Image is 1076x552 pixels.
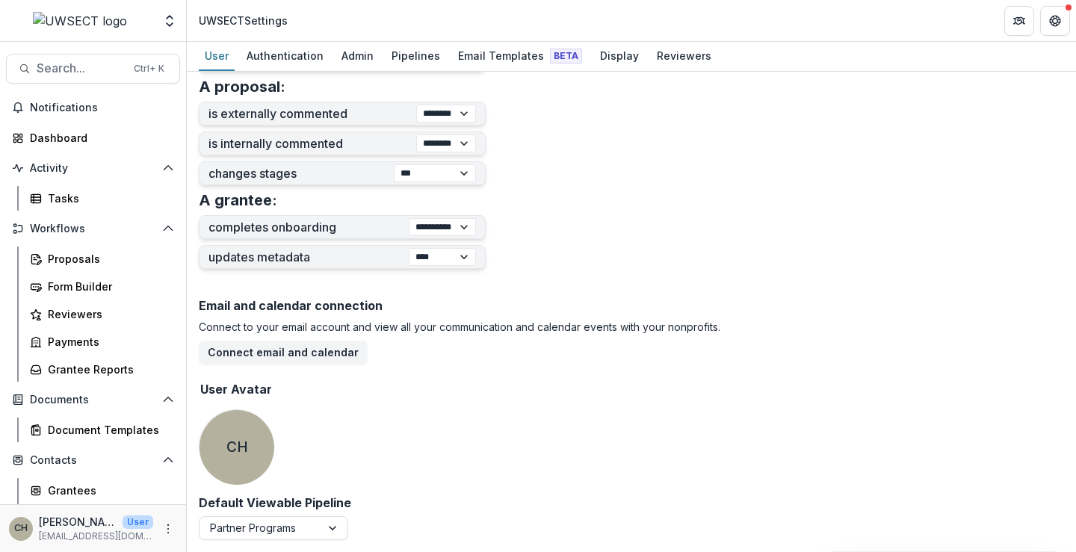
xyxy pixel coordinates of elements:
a: Reviewers [651,42,717,71]
a: Form Builder [24,274,180,299]
a: Authentication [241,42,330,71]
button: More [159,520,177,538]
a: Grantees [24,478,180,503]
nav: breadcrumb [193,10,294,31]
button: Open Workflows [6,217,180,241]
span: Beta [550,49,582,63]
button: Open Contacts [6,448,180,472]
div: Reviewers [651,45,717,66]
div: Authentication [241,45,330,66]
h2: Default Viewable Pipeline [199,496,351,510]
button: Connect email and calendar [199,341,368,365]
p: Connect to your email account and view all your communication and calendar events with your nonpr... [199,319,1064,335]
a: Display [594,42,645,71]
div: Form Builder [48,279,168,294]
div: Pipelines [386,45,446,66]
div: Grantees [48,483,168,498]
h2: User Avatar [200,382,272,397]
h2: Email and calendar connection [199,299,1064,313]
a: Dashboard [6,125,180,150]
div: Dashboard [30,130,168,146]
div: Proposals [48,251,168,267]
a: Grantee Reports [24,357,180,382]
label: changes stages [208,167,394,181]
a: Document Templates [24,418,180,442]
span: Notifications [30,102,174,114]
h3: A proposal: [199,78,285,96]
p: User [123,515,153,529]
a: Tasks [24,186,180,211]
div: Ctrl + K [131,61,167,77]
span: Workflows [30,223,156,235]
div: UWSECT Settings [199,13,288,28]
button: Open entity switcher [159,6,180,36]
h3: A grantee: [199,191,277,209]
a: Proposals [24,246,180,271]
span: Documents [30,394,156,406]
div: Carli Herz [226,440,248,454]
div: Admin [336,45,380,66]
a: Reviewers [24,302,180,326]
div: Reviewers [48,306,168,322]
a: Pipelines [386,42,446,71]
span: Contacts [30,454,156,467]
div: Display [594,45,645,66]
img: UWSECT logo [33,12,127,30]
span: Activity [30,162,156,175]
button: Get Help [1040,6,1070,36]
label: completes onboarding [208,220,409,235]
button: Partners [1004,6,1034,36]
div: Document Templates [48,422,168,438]
button: Open Documents [6,388,180,412]
div: Tasks [48,190,168,206]
button: Open Activity [6,156,180,180]
a: Email Templates Beta [452,42,588,71]
label: updates metadata [208,250,409,264]
div: Email Templates [452,45,588,66]
a: Admin [336,42,380,71]
a: Payments [24,329,180,354]
span: Search... [37,61,125,75]
div: Payments [48,334,168,350]
button: Notifications [6,96,180,120]
a: User [199,42,235,71]
p: [PERSON_NAME] [39,514,117,530]
div: Grantee Reports [48,362,168,377]
label: is externally commented [208,107,416,121]
p: [EMAIL_ADDRESS][DOMAIN_NAME] [39,530,153,543]
div: User [199,45,235,66]
button: Search... [6,54,180,84]
div: Carli Herz [14,524,28,533]
label: is internally commented [208,137,416,151]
